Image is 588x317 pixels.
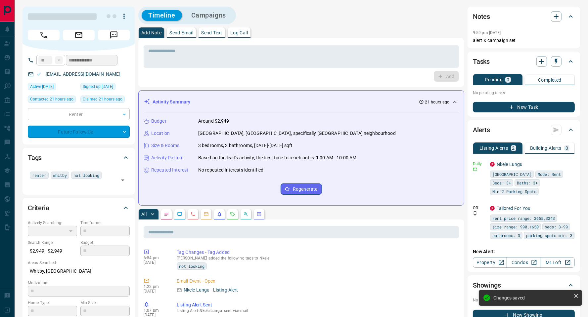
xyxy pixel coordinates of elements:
[512,146,515,150] p: 2
[217,212,222,217] svg: Listing Alerts
[473,167,477,172] svg: Email
[538,78,562,82] p: Completed
[83,96,122,102] span: Claimed 21 hours ago
[80,220,130,226] p: Timeframe:
[28,266,130,277] p: Whitby, [GEOGRAPHIC_DATA]
[80,300,130,306] p: Min Size:
[473,161,486,167] p: Daily
[144,260,167,265] p: [DATE]
[490,206,495,211] div: property.ca
[177,249,456,256] p: Tag Changes - Tag Added
[73,172,99,178] span: not looking
[28,96,77,105] div: Fri Sep 12 2025
[517,179,538,186] span: Baths: 3+
[485,77,503,82] p: Pending
[473,102,575,112] button: New Task
[473,280,501,291] h2: Showings
[164,212,169,217] svg: Notes
[141,30,161,35] p: Add Note
[80,240,130,246] p: Budget:
[473,37,575,44] p: alert & campaign set
[98,30,130,40] span: Message
[526,232,572,239] span: parking spots min: 3
[53,172,67,178] span: whitby
[473,122,575,138] div: Alerts
[36,72,41,77] svg: Email Valid
[479,146,508,150] p: Listing Alerts
[153,99,190,105] p: Activity Summary
[30,83,54,90] span: Active [DATE]
[198,130,396,137] p: [GEOGRAPHIC_DATA], [GEOGRAPHIC_DATA], specifically [GEOGRAPHIC_DATA] neighbourhood
[144,256,167,260] p: 6:54 pm
[492,232,520,239] span: bathrooms: 3
[177,278,456,285] p: Email Event - Open
[230,212,235,217] svg: Requests
[490,162,495,167] div: property.ca
[63,30,95,40] span: Email
[507,77,509,82] p: 0
[198,167,263,174] p: No repeated interests identified
[30,96,73,102] span: Contacted 21 hours ago
[144,96,459,108] div: Activity Summary21 hours ago
[151,142,180,149] p: Size & Rooms
[185,10,233,21] button: Campaigns
[144,308,167,313] p: 1:07 pm
[243,212,249,217] svg: Opportunities
[473,11,490,22] h2: Notes
[473,56,490,67] h2: Tasks
[198,154,356,161] p: Based on the lead's activity, the best time to reach out is: 1:00 AM - 10:00 AM
[28,108,130,120] div: Renter
[545,223,568,230] span: beds: 3-99
[541,257,575,268] a: Mr.Loft
[28,280,130,286] p: Motivation:
[530,146,562,150] p: Building Alerts
[151,154,184,161] p: Activity Pattern
[177,308,456,313] p: Listing Alert : - sent via email
[204,212,209,217] svg: Emails
[492,188,536,195] span: Min 2 Parking Spots
[80,83,130,92] div: Sat Jul 12 2025
[473,248,575,255] p: New Alert:
[538,171,561,178] span: Mode: Rent
[32,172,46,178] span: renter
[473,88,575,98] p: No pending tasks
[118,176,127,185] button: Open
[177,301,456,308] p: Listing Alert Sent
[425,99,449,105] p: 21 hours ago
[46,71,120,77] a: [EMAIL_ADDRESS][DOMAIN_NAME]
[28,200,130,216] div: Criteria
[230,30,248,35] p: Log Call
[184,287,238,294] p: Nkele Lungu - Listing Alert
[28,152,42,163] h2: Tags
[198,142,293,149] p: 3 bedrooms, 3 bathrooms, [DATE]-[DATE] sqft
[281,183,322,195] button: Regenerate
[28,83,77,92] div: Sun Aug 24 2025
[28,203,49,213] h2: Criteria
[80,96,130,105] div: Fri Sep 12 2025
[142,10,182,21] button: Timeline
[151,130,170,137] p: Location
[83,83,113,90] span: Signed up [DATE]
[200,308,222,313] span: Nkele Lungu
[28,300,77,306] p: Home Type:
[177,212,182,217] svg: Lead Browsing Activity
[492,215,555,221] span: rent price range: 2655,3243
[28,150,130,166] div: Tags
[565,146,568,150] p: 0
[144,284,167,289] p: 1:22 pm
[177,256,456,260] p: [PERSON_NAME] added the following tags to Nkele
[28,126,130,138] div: Future Follow Up
[473,30,501,35] p: 9:59 pm [DATE]
[473,211,477,216] svg: Push Notification Only
[492,223,539,230] span: size range: 990,1650
[201,30,222,35] p: Send Text
[497,162,522,167] a: Nkele Lungu
[198,118,229,125] p: Around $2,949
[28,30,60,40] span: Call
[507,257,541,268] a: Condos
[28,260,130,266] p: Areas Searched:
[190,212,196,217] svg: Calls
[473,205,486,211] p: Off
[473,297,575,303] p: No showings booked
[497,206,530,211] a: Tailored For You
